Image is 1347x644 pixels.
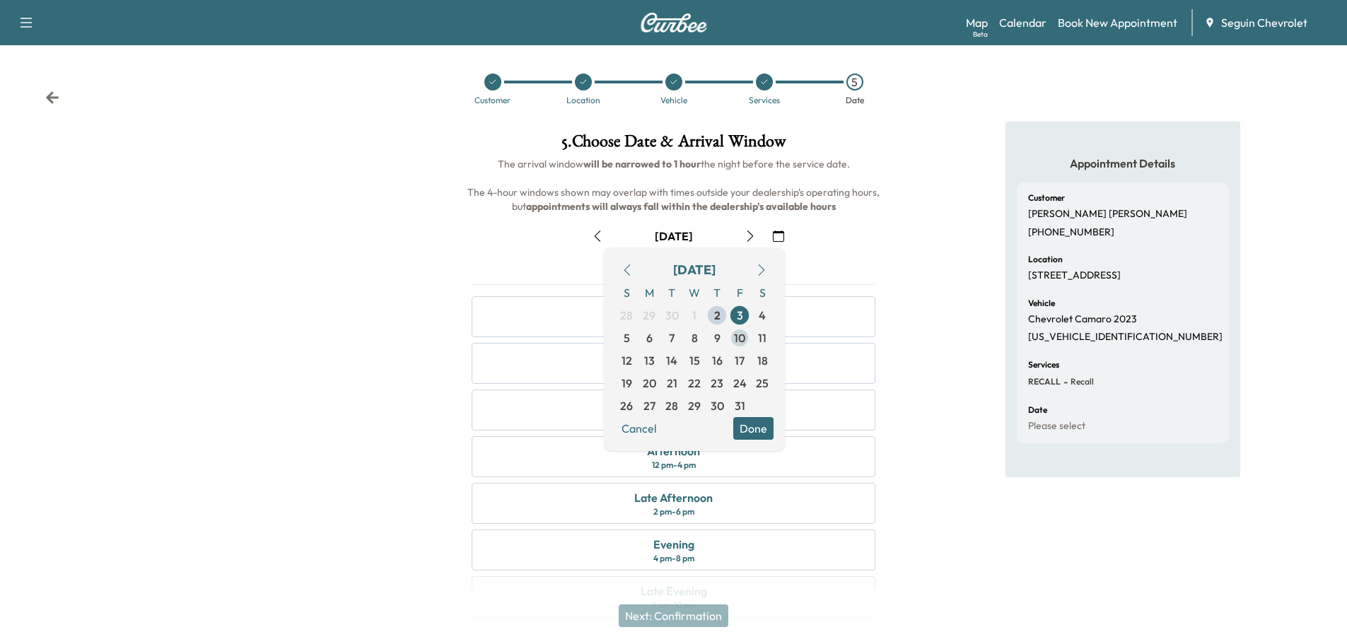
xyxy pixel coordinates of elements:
span: 24 [733,375,747,392]
span: 16 [712,352,723,369]
span: 17 [735,352,745,369]
b: appointments will always fall within the dealership's available hours [526,200,836,213]
span: 26 [620,397,633,414]
span: - [1061,375,1068,389]
span: RECALL [1028,376,1061,387]
img: Curbee Logo [640,13,708,33]
span: 15 [689,352,700,369]
span: 2 [714,307,721,324]
p: Please select [1028,420,1085,433]
div: Customer [474,96,511,105]
span: 12 [622,352,632,369]
span: 20 [643,375,656,392]
span: W [683,281,706,304]
button: Done [733,417,774,440]
span: 7 [669,329,675,346]
div: Services [749,96,780,105]
div: Beta [973,29,988,40]
span: 18 [757,352,768,369]
span: 8 [692,329,698,346]
span: T [706,281,728,304]
p: [STREET_ADDRESS] [1028,269,1121,282]
span: T [660,281,683,304]
div: Vehicle [660,96,687,105]
span: 29 [643,307,655,324]
span: 30 [711,397,724,414]
div: [DATE] [655,228,693,244]
h6: Date [1028,406,1047,414]
div: Back [45,90,59,105]
span: 28 [620,307,633,324]
span: F [728,281,751,304]
div: 5 [846,74,863,90]
span: 9 [714,329,721,346]
span: 23 [711,375,723,392]
span: 6 [646,329,653,346]
div: 2 pm - 6 pm [653,506,694,517]
a: Calendar [999,14,1046,31]
div: [DATE] [673,260,716,280]
span: S [751,281,774,304]
p: [PERSON_NAME] [PERSON_NAME] [1028,208,1187,221]
span: 30 [665,307,679,324]
div: Date [846,96,864,105]
h6: Services [1028,361,1059,369]
a: Book New Appointment [1058,14,1177,31]
span: 21 [667,375,677,392]
span: 29 [688,397,701,414]
span: S [615,281,638,304]
span: 11 [758,329,766,346]
div: Evening [653,536,694,553]
p: [PHONE_NUMBER] [1028,226,1114,239]
h5: Appointment Details [1017,156,1229,171]
span: The arrival window the night before the service date. The 4-hour windows shown may overlap with t... [467,158,882,213]
a: MapBeta [966,14,988,31]
span: 4 [759,307,766,324]
p: [US_VEHICLE_IDENTIFICATION_NUMBER] [1028,331,1223,344]
div: Late Afternoon [634,489,713,506]
h6: Vehicle [1028,299,1055,308]
span: 13 [644,352,655,369]
div: 12 pm - 4 pm [652,459,696,471]
span: 28 [665,397,678,414]
h6: Location [1028,255,1063,264]
div: Location [566,96,600,105]
span: 1 [692,307,696,324]
span: 25 [756,375,769,392]
span: 19 [622,375,632,392]
span: 5 [624,329,630,346]
button: Cancel [615,417,663,440]
span: 31 [735,397,745,414]
h6: Customer [1028,194,1065,202]
span: Seguin Chevrolet [1221,14,1307,31]
span: 14 [666,352,677,369]
h1: 5 . Choose Date & Arrival Window [460,133,887,157]
b: will be narrowed to 1 hour [583,158,701,170]
span: 27 [643,397,655,414]
span: M [638,281,660,304]
span: 22 [688,375,701,392]
span: Recall [1068,376,1094,387]
div: 4 pm - 8 pm [653,553,694,564]
span: 3 [737,307,743,324]
p: Chevrolet Camaro 2023 [1028,313,1137,326]
span: 10 [734,329,745,346]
